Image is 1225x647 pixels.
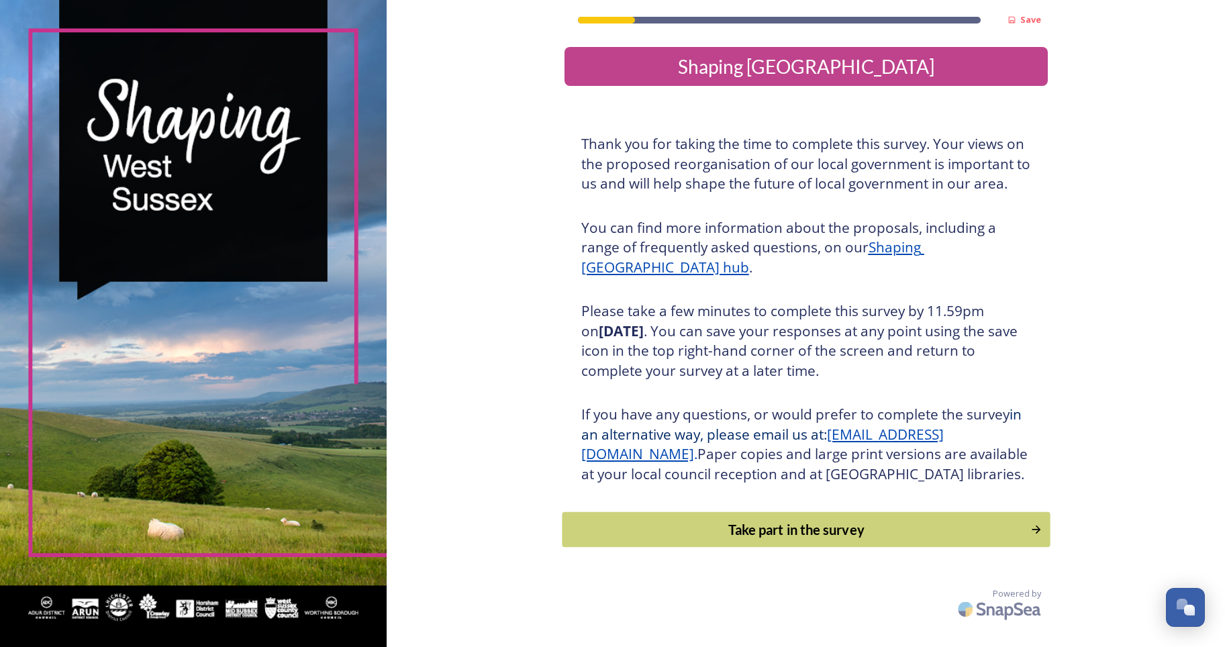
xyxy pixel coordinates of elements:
[599,321,644,340] strong: [DATE]
[569,519,1023,540] div: Take part in the survey
[694,444,697,463] span: .
[1020,13,1041,26] strong: Save
[570,52,1042,81] div: Shaping [GEOGRAPHIC_DATA]
[993,587,1041,600] span: Powered by
[581,301,1031,381] h3: Please take a few minutes to complete this survey by 11.59pm on . You can save your responses at ...
[581,405,1025,444] span: in an alternative way, please email us at:
[562,512,1050,548] button: Continue
[581,238,924,277] a: Shaping [GEOGRAPHIC_DATA] hub
[954,593,1048,625] img: SnapSea Logo
[581,425,944,464] a: [EMAIL_ADDRESS][DOMAIN_NAME]
[1166,588,1205,627] button: Open Chat
[581,134,1031,194] h3: Thank you for taking the time to complete this survey. Your views on the proposed reorganisation ...
[581,405,1031,484] h3: If you have any questions, or would prefer to complete the survey Paper copies and large print ve...
[581,218,1031,278] h3: You can find more information about the proposals, including a range of frequently asked question...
